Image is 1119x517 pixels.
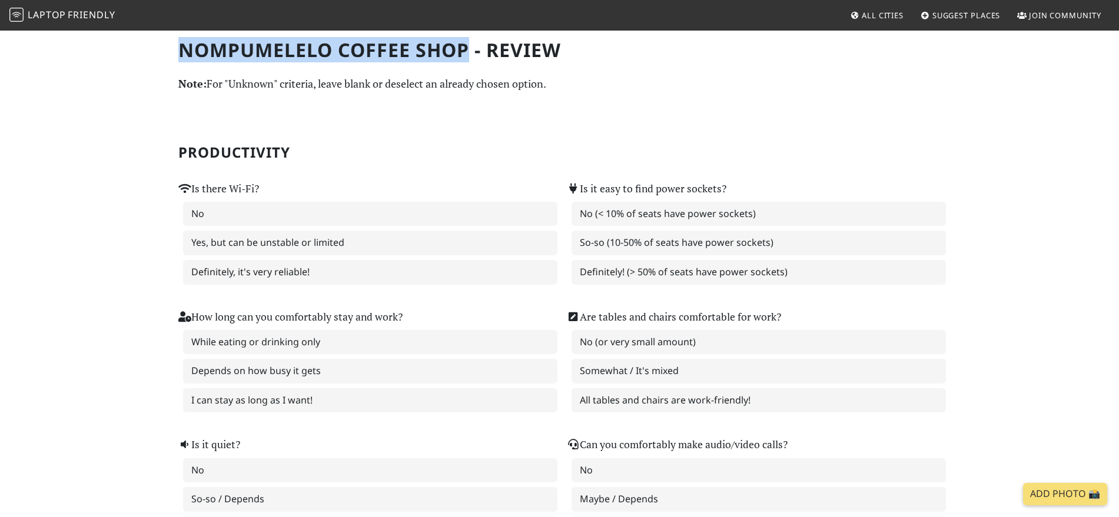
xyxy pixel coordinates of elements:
[1012,5,1106,26] a: Join Community
[178,75,941,92] p: For "Unknown" criteria, leave blank or deselect an already chosen option.
[9,8,24,22] img: LaptopFriendly
[572,260,946,285] label: Definitely! (> 50% of seats have power sockets)
[28,8,66,21] span: Laptop
[68,8,115,21] span: Friendly
[178,76,207,91] strong: Note:
[178,436,240,453] label: Is it quiet?
[567,181,726,197] label: Is it easy to find power sockets?
[183,202,557,226] label: No
[916,5,1005,26] a: Suggest Places
[183,260,557,285] label: Definitely, it's very reliable!
[183,231,557,255] label: Yes, but can be unstable or limited
[567,436,788,453] label: Can you comfortably make audio/video calls?
[572,330,946,355] label: No (or very small amount)
[932,10,1001,21] span: Suggest Places
[572,487,946,512] label: Maybe / Depends
[572,231,946,255] label: So-so (10-50% of seats have power sockets)
[862,10,904,21] span: All Cities
[178,181,259,197] label: Is there Wi-Fi?
[572,359,946,383] label: Somewhat / It's mixed
[1029,10,1101,21] span: Join Community
[572,458,946,483] label: No
[572,202,946,226] label: No (< 10% of seats have power sockets)
[183,487,557,512] label: So-so / Depends
[845,5,908,26] a: All Cities
[178,144,941,161] h2: Productivity
[178,309,403,325] label: How long can you comfortably stay and work?
[9,5,115,26] a: LaptopFriendly LaptopFriendly
[178,39,941,61] h1: Nompumelelo Coffee Shop - Review
[183,388,557,413] label: I can stay as long as I want!
[572,388,946,413] label: All tables and chairs are work-friendly!
[567,309,781,325] label: Are tables and chairs comfortable for work?
[183,330,557,355] label: While eating or drinking only
[183,458,557,483] label: No
[183,359,557,383] label: Depends on how busy it gets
